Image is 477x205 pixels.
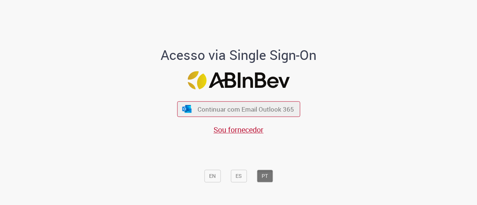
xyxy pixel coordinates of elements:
img: Logo ABInBev [187,71,290,89]
h1: Acesso via Single Sign-On [135,48,342,63]
button: ES [231,170,247,182]
button: EN [204,170,221,182]
button: ícone Azure/Microsoft 360 Continuar com Email Outlook 365 [177,102,300,117]
span: Continuar com Email Outlook 365 [198,105,294,113]
button: PT [257,170,273,182]
a: Sou fornecedor [214,125,263,135]
img: ícone Azure/Microsoft 360 [182,105,192,113]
